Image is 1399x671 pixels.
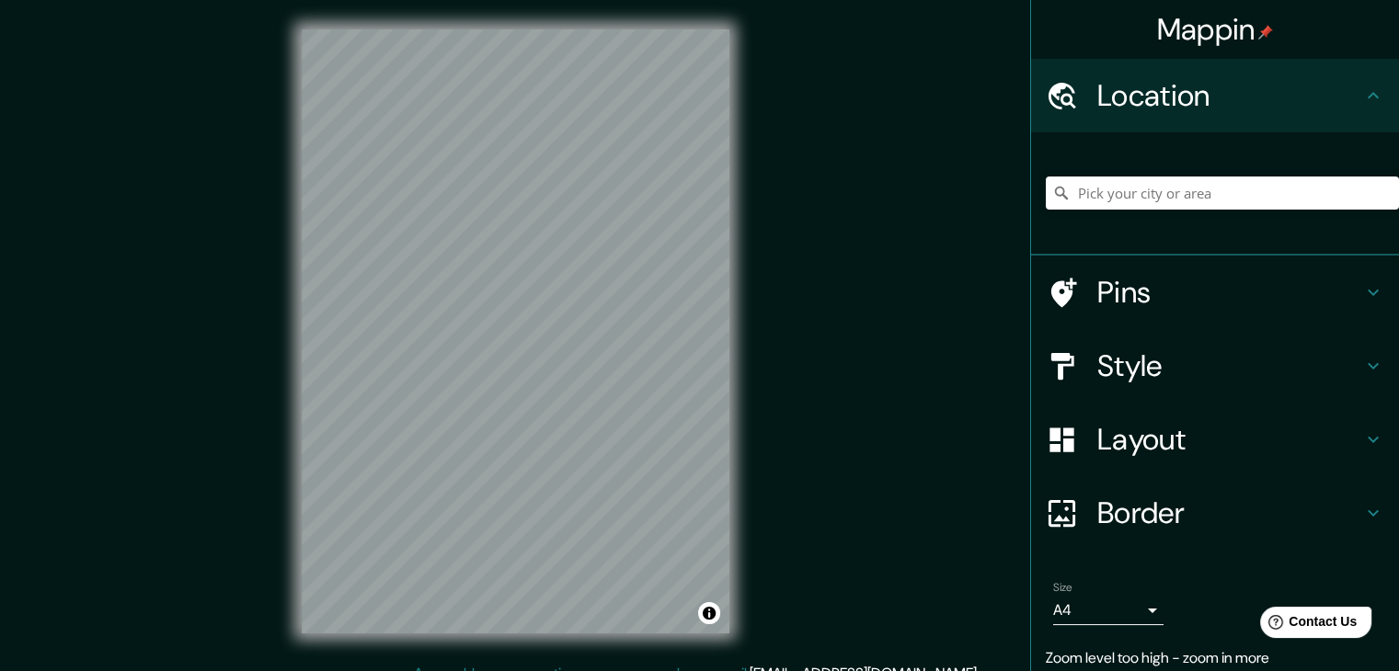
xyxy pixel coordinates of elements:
div: Border [1031,476,1399,550]
h4: Location [1097,77,1362,114]
div: Layout [1031,403,1399,476]
div: Location [1031,59,1399,132]
label: Size [1053,580,1072,596]
h4: Border [1097,495,1362,531]
h4: Layout [1097,421,1362,458]
img: pin-icon.png [1258,25,1273,40]
div: A4 [1053,596,1164,625]
iframe: Help widget launcher [1235,599,1379,651]
button: Toggle attribution [698,602,720,624]
div: Style [1031,329,1399,403]
input: Pick your city or area [1046,176,1399,210]
div: Pins [1031,256,1399,329]
h4: Pins [1097,274,1362,311]
h4: Style [1097,347,1362,384]
canvas: Map [302,29,729,633]
p: Zoom level too high - zoom in more [1046,647,1384,669]
h4: Mappin [1157,11,1274,48]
